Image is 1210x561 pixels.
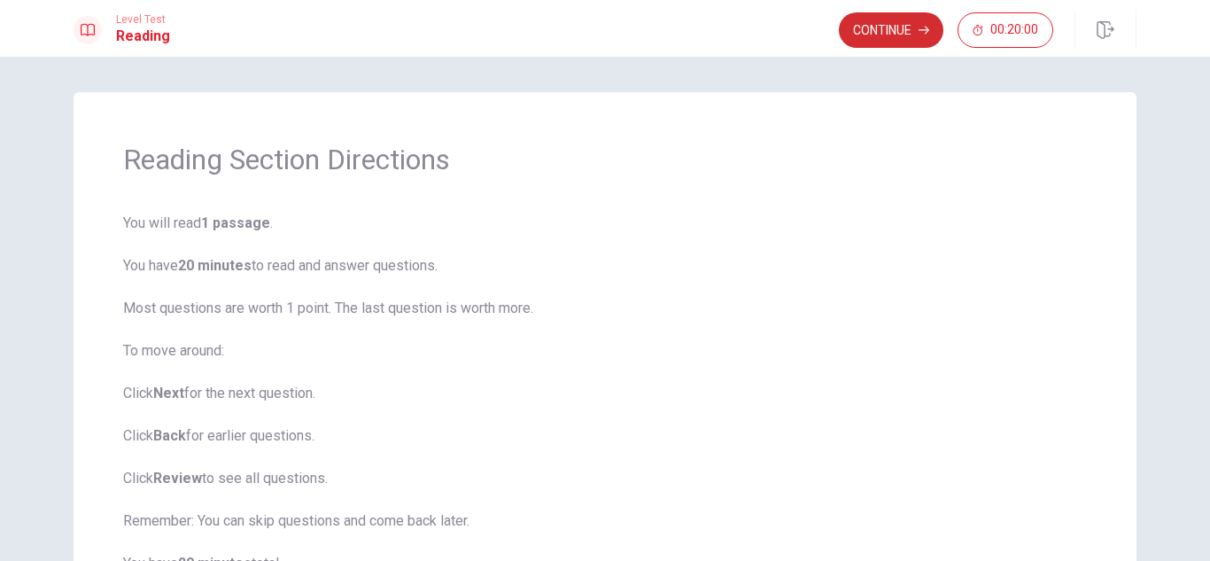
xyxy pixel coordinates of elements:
[958,12,1053,48] button: 00:20:00
[153,427,186,444] b: Back
[178,257,252,274] b: 20 minutes
[201,214,270,231] b: 1 passage
[153,470,202,487] b: Review
[990,23,1038,37] span: 00:20:00
[123,142,1087,177] h1: Reading Section Directions
[116,13,170,26] span: Level Test
[839,12,943,48] button: Continue
[153,385,184,401] b: Next
[116,26,170,47] h1: Reading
